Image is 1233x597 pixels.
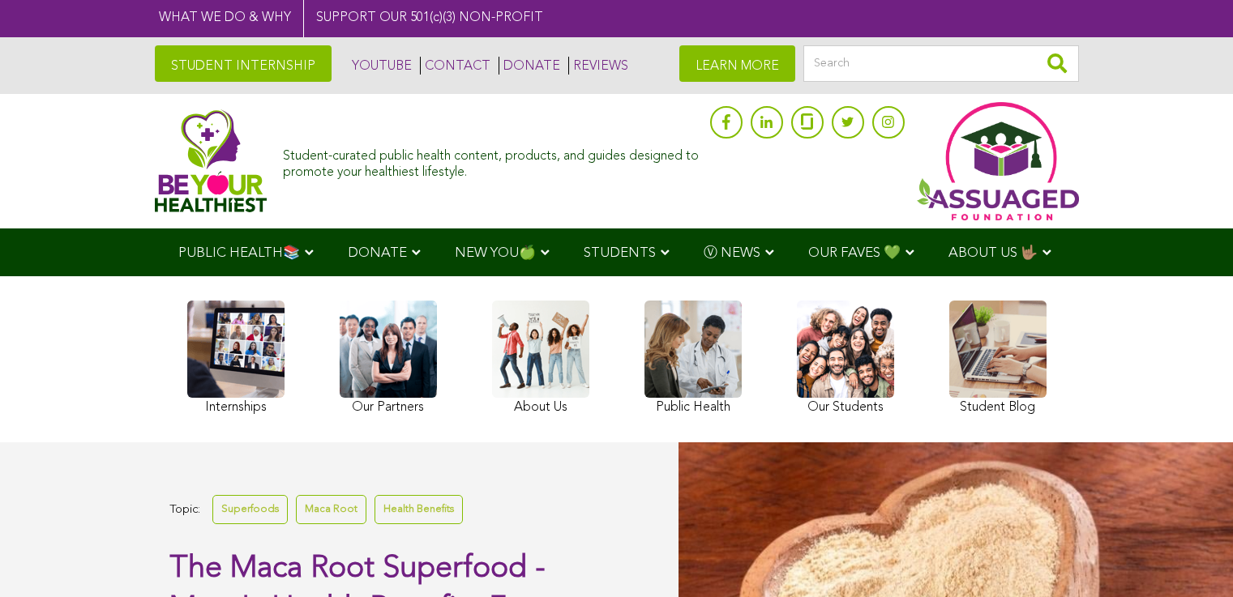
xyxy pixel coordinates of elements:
span: STUDENTS [584,246,656,260]
span: Ⓥ NEWS [704,246,760,260]
a: DONATE [499,57,560,75]
img: Assuaged [155,109,268,212]
a: CONTACT [420,57,490,75]
span: Topic: [169,499,200,521]
input: Search [803,45,1079,82]
span: NEW YOU🍏 [455,246,536,260]
span: DONATE [348,246,407,260]
span: PUBLIC HEALTH📚 [178,246,300,260]
img: Assuaged App [917,102,1079,220]
span: OUR FAVES 💚 [808,246,901,260]
iframe: Chat Widget [1152,519,1233,597]
a: STUDENT INTERNSHIP [155,45,332,82]
span: ABOUT US 🤟🏽 [948,246,1038,260]
img: glassdoor [801,113,812,130]
a: Health Benefits [375,495,463,523]
a: LEARN MORE [679,45,795,82]
a: REVIEWS [568,57,628,75]
div: Student-curated public health content, products, and guides designed to promote your healthiest l... [283,141,701,180]
a: Maca Root [296,495,366,523]
a: Superfoods [212,495,288,523]
div: Navigation Menu [155,228,1079,276]
a: YOUTUBE [348,57,412,75]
